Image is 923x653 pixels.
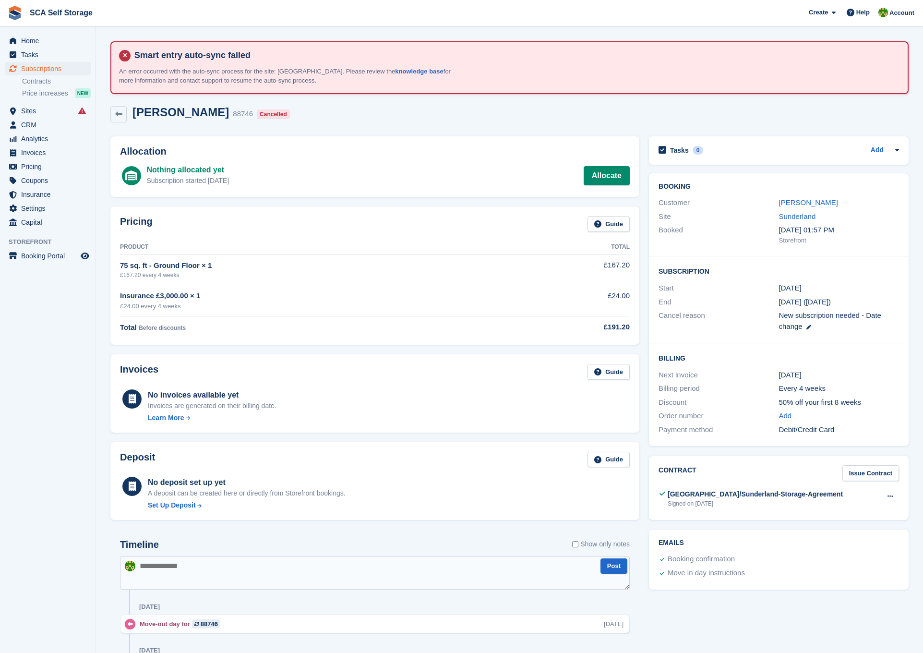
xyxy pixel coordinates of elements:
button: Post [600,558,627,574]
a: Set Up Deposit [148,500,346,510]
div: 88746 [201,619,218,629]
span: Storefront [9,237,96,247]
time: 2025-08-27 00:00:00 UTC [779,283,802,294]
span: Home [21,34,79,48]
p: An error occurred with the auto-sync process for the site: [GEOGRAPHIC_DATA]. Please review the f... [119,67,455,85]
h2: Pricing [120,216,153,232]
a: menu [5,188,91,201]
span: Pricing [21,160,79,173]
span: Analytics [21,132,79,145]
a: menu [5,160,91,173]
h2: Allocation [120,146,630,157]
label: Show only notes [572,539,630,549]
a: Add [871,145,884,156]
img: Sam Chapman [125,561,135,571]
div: Customer [659,197,779,208]
a: Price increases NEW [22,88,91,98]
a: 88746 [192,619,220,629]
div: No invoices available yet [148,389,276,401]
div: Cancel reason [659,310,779,332]
div: Invoices are generated on their billing date. [148,401,276,411]
div: End [659,297,779,308]
a: Guide [587,452,630,468]
a: menu [5,216,91,229]
div: Booking confirmation [668,554,735,565]
div: Move in day instructions [668,568,745,579]
th: Total [517,240,630,255]
div: No deposit set up yet [148,477,346,488]
img: stora-icon-8386f47178a22dfd0bd8f6a31ec36ba5ce8667c1dd55bd0f319d3a0aa187defe.svg [8,6,22,20]
div: Booked [659,225,779,245]
div: 50% off your first 8 weeks [779,397,899,408]
td: £24.00 [517,285,630,316]
div: [DATE] 01:57 PM [779,225,899,236]
span: Settings [21,202,79,215]
span: CRM [21,118,79,132]
a: menu [5,48,91,61]
div: NEW [75,88,91,98]
a: Preview store [79,250,91,262]
a: menu [5,104,91,118]
i: Smart entry sync failures have occurred [78,107,86,115]
span: Capital [21,216,79,229]
div: £191.20 [517,322,630,333]
div: [DATE] [604,619,623,629]
h2: Subscription [659,266,899,276]
td: £167.20 [517,254,630,285]
div: Discount [659,397,779,408]
h2: Emails [659,539,899,547]
h2: Deposit [120,452,155,468]
h2: [PERSON_NAME] [132,106,229,119]
div: Start [659,283,779,294]
a: menu [5,174,91,187]
h2: Invoices [120,364,158,380]
span: Tasks [21,48,79,61]
h2: Tasks [670,146,689,155]
a: knowledge base [395,68,443,75]
div: Cancelled [257,109,290,119]
span: New subscription needed - Date change [779,311,881,330]
span: Total [120,323,137,331]
span: Sites [21,104,79,118]
span: Account [889,8,914,18]
div: Debit/Credit Card [779,424,899,435]
h2: Billing [659,353,899,363]
span: Help [856,8,870,17]
div: [DATE] [779,370,899,381]
input: Show only notes [572,539,578,549]
a: Add [779,411,792,422]
div: Subscription started [DATE] [146,176,229,186]
span: Insurance [21,188,79,201]
div: Move-out day for [140,619,225,629]
h2: Booking [659,183,899,191]
a: SCA Self Storage [26,5,96,21]
span: Booking Portal [21,249,79,263]
h4: Smart entry auto-sync failed [131,50,900,61]
div: £167.20 every 4 weeks [120,271,517,279]
span: Subscriptions [21,62,79,75]
a: menu [5,202,91,215]
th: Product [120,240,517,255]
span: Before discounts [139,325,186,331]
h2: Contract [659,465,696,481]
div: Next invoice [659,370,779,381]
div: Payment method [659,424,779,435]
a: menu [5,146,91,159]
div: Every 4 weeks [779,383,899,394]
a: Learn More [148,413,276,423]
div: Site [659,211,779,222]
div: 88746 [233,109,253,120]
a: Sunderland [779,212,816,220]
span: Price increases [22,89,68,98]
a: menu [5,132,91,145]
div: Learn More [148,413,184,423]
div: 75 sq. ft - Ground Floor × 1 [120,260,517,271]
a: menu [5,34,91,48]
div: Storefront [779,236,899,245]
a: [PERSON_NAME] [779,198,838,206]
div: £24.00 every 4 weeks [120,302,517,311]
div: 0 [693,146,704,155]
div: Set Up Deposit [148,500,196,510]
a: Issue Contract [842,465,899,481]
span: [DATE] ([DATE]) [779,298,831,306]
